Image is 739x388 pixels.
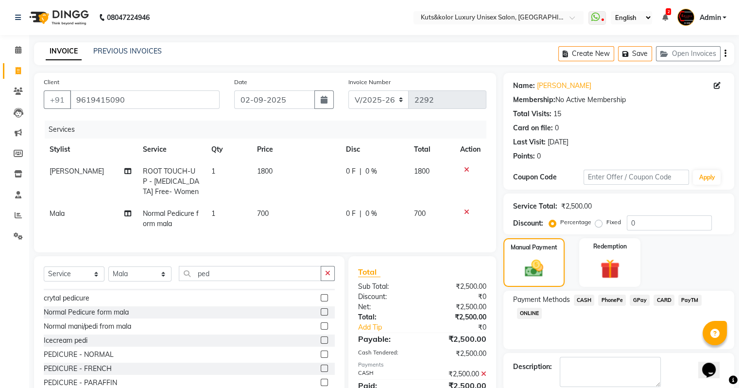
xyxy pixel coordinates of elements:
div: No Active Membership [513,95,724,105]
span: GPay [630,295,650,306]
span: CARD [653,295,674,306]
label: Fixed [606,218,621,227]
a: 2 [662,13,668,22]
button: Apply [693,170,721,185]
iframe: chat widget [698,349,729,378]
div: Normal Pedicure form mala [44,307,129,317]
div: Payable: [351,333,422,345]
b: 08047224946 [107,4,150,31]
div: Total: [351,312,422,322]
span: 1800 [257,167,273,176]
span: Admin [699,13,721,23]
div: PEDICURE - PARAFFIN [44,378,117,388]
div: Total Visits: [513,109,551,119]
span: 0 % [365,166,377,176]
label: Redemption [593,242,627,251]
div: ₹0 [434,322,493,333]
span: 1 [211,209,215,218]
span: 700 [257,209,269,218]
th: Stylist [44,139,137,160]
a: [PERSON_NAME] [537,81,591,91]
button: Create New [558,46,614,61]
div: Coupon Code [513,172,584,182]
img: Admin [677,9,694,26]
div: Cash Tendered: [351,349,422,359]
div: [DATE] [548,137,568,147]
label: Manual Payment [511,243,557,252]
span: PayTM [678,295,702,306]
label: Percentage [560,218,591,227]
input: Search or Scan [179,266,321,281]
span: Mala [50,209,65,218]
div: Sub Total: [351,282,422,292]
div: Card on file: [513,123,553,133]
a: PREVIOUS INVOICES [93,47,162,55]
span: CASH [574,295,595,306]
div: Service Total: [513,201,557,212]
div: ₹2,500.00 [422,333,494,345]
th: Service [137,139,206,160]
div: Net: [351,302,422,312]
th: Price [251,139,340,160]
span: 1800 [414,167,430,176]
span: 1 [211,167,215,176]
div: Description: [513,362,552,372]
div: Services [45,121,494,139]
span: [PERSON_NAME] [50,167,104,176]
div: Icecream pedi [44,335,87,346]
div: CASH [351,369,422,379]
span: PhonePe [598,295,626,306]
a: INVOICE [46,43,82,60]
div: ₹2,500.00 [422,349,494,359]
a: Add Tip [351,322,434,333]
th: Total [408,139,454,160]
div: PEDICURE - FRENCH [44,364,112,374]
label: Client [44,78,59,87]
span: 0 F [346,209,356,219]
img: _cash.svg [519,258,549,279]
div: Payments [358,361,486,369]
span: | [360,166,361,176]
div: 15 [553,109,561,119]
div: ₹2,500.00 [422,312,494,322]
div: ₹2,500.00 [561,201,592,212]
span: | [360,209,361,219]
div: Points: [513,151,535,161]
img: _gift.svg [594,257,626,281]
span: ONLINE [517,308,542,319]
span: Normal Pedicure form mala [143,209,199,228]
input: Enter Offer / Coupon Code [584,170,689,185]
label: Invoice Number [348,78,391,87]
div: Discount: [351,292,422,302]
div: Normal mani/pedi from mala [44,321,131,332]
div: 0 [537,151,541,161]
span: Payment Methods [513,295,570,305]
input: Search by Name/Mobile/Email/Code [70,90,220,109]
th: Action [454,139,486,160]
div: ₹2,500.00 [422,302,494,312]
span: 0 % [365,209,377,219]
div: Discount: [513,218,543,229]
span: ROOT TOUCH-UP - [MEDICAL_DATA] Free- Women [143,167,199,196]
div: Last Visit: [513,137,546,147]
div: 0 [555,123,559,133]
div: ₹0 [422,292,494,302]
button: Open Invoices [656,46,721,61]
div: Name: [513,81,535,91]
span: 2 [666,8,671,15]
label: Date [234,78,247,87]
div: ₹2,500.00 [422,282,494,292]
button: Save [618,46,652,61]
div: crytal pedicure [44,293,89,303]
img: logo [25,4,91,31]
span: Total [358,267,380,277]
span: 700 [414,209,426,218]
th: Disc [340,139,408,160]
span: 0 F [346,166,356,176]
div: PEDICURE - NORMAL [44,350,114,360]
div: ₹2,500.00 [422,369,494,379]
button: +91 [44,90,71,109]
div: Membership: [513,95,555,105]
th: Qty [206,139,251,160]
